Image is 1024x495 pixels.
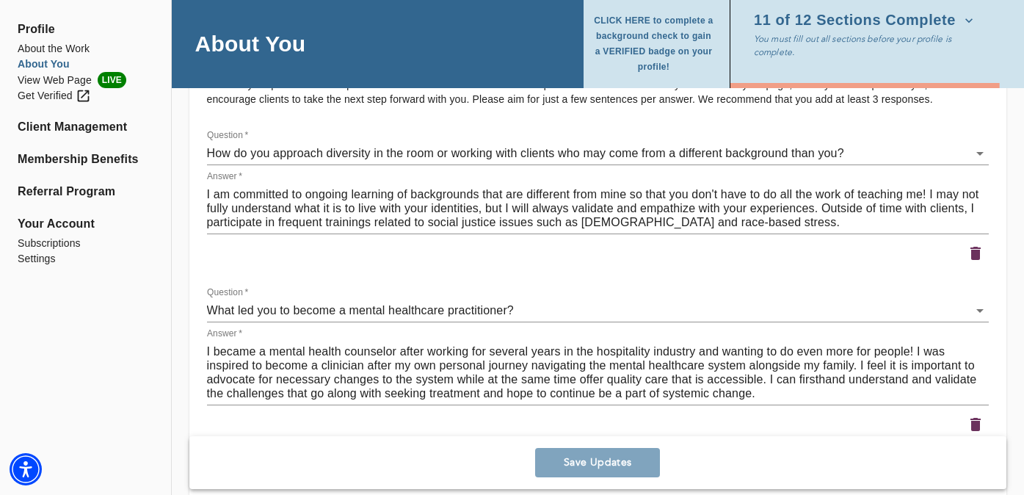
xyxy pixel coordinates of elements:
[18,88,91,104] div: Get Verified
[754,9,979,32] button: 11 of 12 Sections Complete
[207,299,989,322] div: How do you approach diversity in the room or working with clients who may come from a different b...
[207,131,248,140] label: Question
[207,344,989,400] textarea: I became a mental health counselor after working for several years in the hospitality industry an...
[207,172,242,181] label: Answer
[18,236,153,251] a: Subscriptions
[18,183,153,200] a: Referral Program
[10,453,42,485] div: Accessibility Menu
[18,118,153,136] a: Client Management
[98,72,126,88] span: LIVE
[18,251,153,267] a: Settings
[207,288,248,297] label: Question
[207,142,989,165] div: How do you approach diversity in the room or working with clients who may come from a different b...
[18,151,153,168] a: Membership Benefits
[18,72,153,88] a: View Web PageLIVE
[754,13,973,28] span: 11 of 12 Sections Complete
[592,9,721,79] button: CLICK HERE to complete a background check to gain a VERIFIED badge on your profile!
[18,57,153,72] a: About You
[18,72,153,88] li: View Web Page
[592,13,715,75] span: CLICK HERE to complete a background check to gain a VERIFIED badge on your profile!
[207,329,242,338] label: Answer
[18,41,153,57] a: About the Work
[18,21,153,38] span: Profile
[207,77,989,106] p: You and your practice are unique and deserve to stand out. Answer the questions below to welcome ...
[18,215,153,233] span: Your Account
[18,88,153,104] a: Get Verified
[207,187,989,229] textarea: I am committed to ongoing learning of backgrounds that are different from mine so that you don't ...
[754,32,983,59] p: You must fill out all sections before your profile is complete.
[195,30,306,57] h4: About You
